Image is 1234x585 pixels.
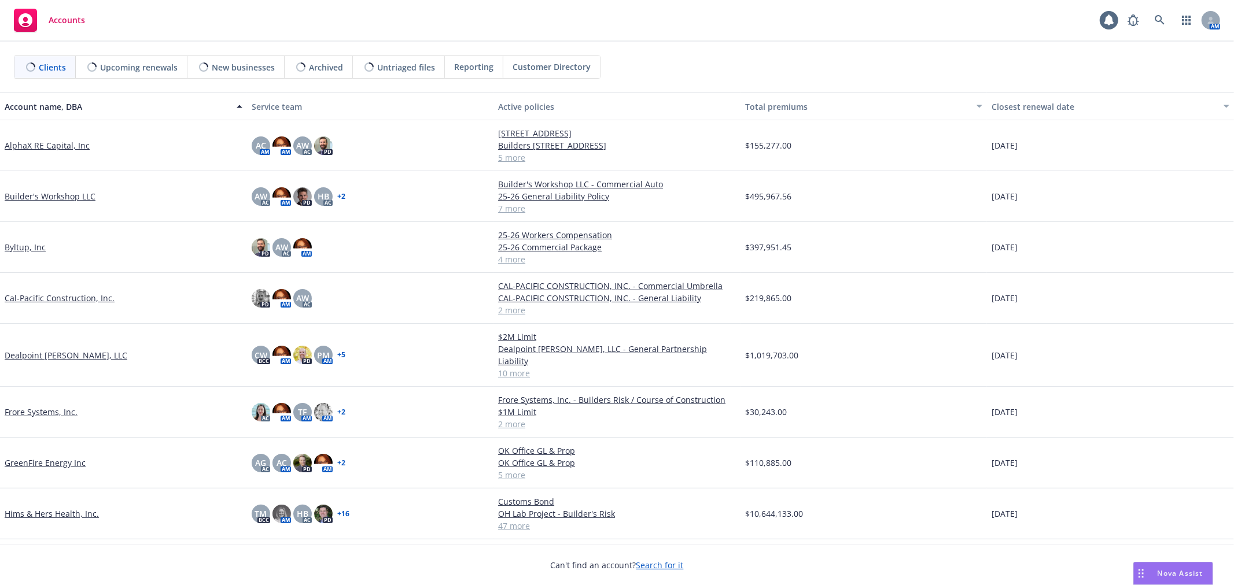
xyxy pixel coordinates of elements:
a: AlphaX RE Capital, Inc [5,139,90,151]
span: [DATE] [992,406,1018,418]
a: 2 more [498,418,736,430]
a: + 5 [337,351,345,358]
button: Nova Assist [1133,562,1213,585]
button: Total premiums [741,92,988,120]
span: Nova Assist [1158,568,1203,578]
span: AW [275,241,288,253]
span: Archived [309,61,343,73]
a: 5 more [498,469,736,481]
a: GreenFire Energy Inc [5,457,86,469]
span: $30,243.00 [745,406,787,418]
a: $1M Limit [498,406,736,418]
img: photo [252,289,270,308]
div: Account name, DBA [5,101,230,113]
a: OH Lab Project - Builder's Risk [498,508,736,520]
span: AC [277,457,287,469]
a: 25-26 Workers Compensation [498,229,736,241]
a: CAL-PACIFIC CONSTRUCTION, INC. - General Liability [498,292,736,304]
span: [DATE] [992,349,1018,361]
div: Total premiums [745,101,970,113]
a: 47 more [498,520,736,532]
span: PM [317,349,330,361]
a: OK Office GL & Prop [498,457,736,469]
a: Cal-Pacific Construction, Inc. [5,292,115,304]
div: Drag to move [1134,562,1148,584]
span: [DATE] [992,241,1018,253]
a: 25-26 Commercial Package [498,241,736,253]
span: [DATE] [992,139,1018,151]
span: Upcoming renewals [100,61,178,73]
img: photo [272,505,291,523]
span: CW [255,349,267,361]
a: 10 more [498,367,736,379]
button: Service team [247,92,494,120]
span: Can't find an account? [551,559,684,571]
a: CAL-PACIFIC CONSTRUCTION, INC. - Commercial Umbrella [498,280,736,292]
span: AW [255,190,267,202]
img: photo [314,403,333,421]
img: photo [314,136,333,155]
img: photo [252,403,270,421]
div: Active policies [498,101,736,113]
button: Closest renewal date [987,92,1234,120]
a: + 2 [337,409,345,416]
a: Builder's Workshop LLC [5,190,95,202]
span: TF [298,406,307,418]
span: AG [255,457,266,469]
a: Byltup, Inc [5,241,46,253]
img: photo [293,346,312,364]
a: Frore Systems, Inc. [5,406,78,418]
span: [DATE] [992,190,1018,202]
div: Service team [252,101,489,113]
a: + 2 [337,460,345,466]
span: AW [296,292,309,304]
span: Clients [39,61,66,73]
img: photo [272,403,291,421]
a: 5 more [498,151,736,164]
img: photo [293,238,312,257]
a: Builders [STREET_ADDRESS] [498,139,736,151]
a: 7 more [498,202,736,214]
span: [DATE] [992,292,1018,304]
span: $10,644,133.00 [745,508,803,520]
a: Dealpoint [PERSON_NAME], LLC [5,349,127,361]
a: Dealpoint [PERSON_NAME], LLC - General Partnership Liability [498,343,736,367]
img: photo [252,238,270,257]
a: Hims & Hers Health, Inc. [5,508,99,520]
a: 25-26 General Liability Policy [498,190,736,202]
span: TM [255,508,267,520]
img: photo [314,505,333,523]
img: photo [272,346,291,364]
img: photo [293,187,312,206]
a: Frore Systems, Inc. - Builders Risk / Course of Construction [498,394,736,406]
a: OK Office GL & Prop [498,445,736,457]
span: [DATE] [992,457,1018,469]
a: Builder's Workshop LLC - Commercial Auto [498,178,736,190]
img: photo [272,289,291,308]
span: Accounts [49,16,85,25]
a: Search for it [636,560,684,571]
a: Search [1148,9,1172,32]
span: $495,967.56 [745,190,791,202]
span: $219,865.00 [745,292,791,304]
a: + 2 [337,193,345,200]
div: Closest renewal date [992,101,1217,113]
a: [STREET_ADDRESS] [498,127,736,139]
a: Accounts [9,4,90,36]
span: $1,019,703.00 [745,349,798,361]
a: Report a Bug [1122,9,1145,32]
span: [DATE] [992,508,1018,520]
a: Customs Bond [498,495,736,508]
img: photo [293,454,312,472]
span: Customer Directory [513,61,591,73]
span: AC [256,139,266,151]
span: $110,885.00 [745,457,791,469]
img: photo [272,136,291,155]
span: Untriaged files [377,61,435,73]
a: 2 more [498,304,736,316]
span: HB [318,190,329,202]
